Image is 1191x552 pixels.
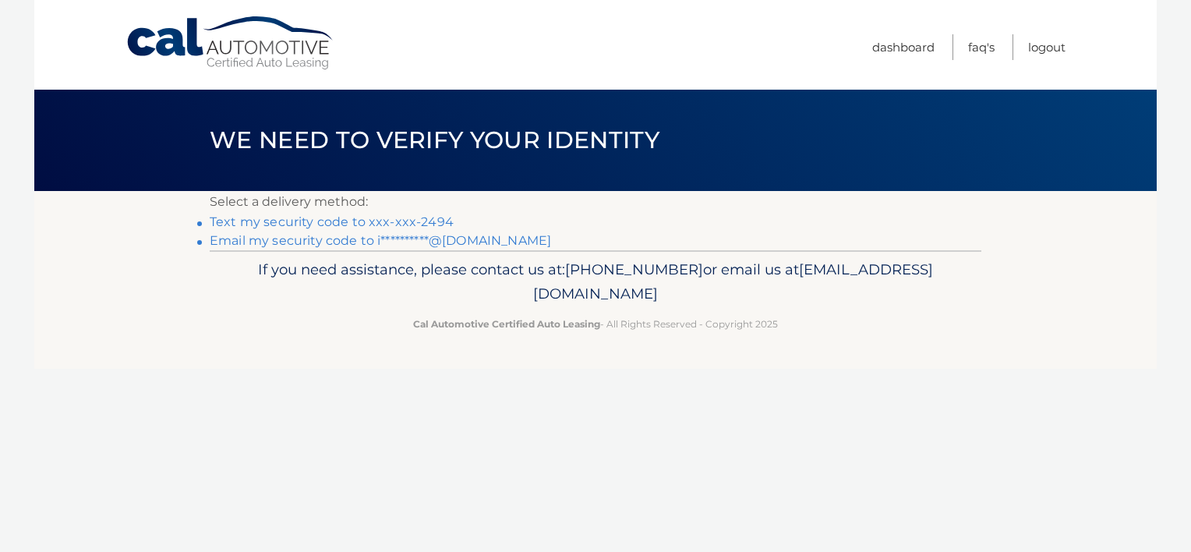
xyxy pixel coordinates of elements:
span: We need to verify your identity [210,126,659,154]
p: - All Rights Reserved - Copyright 2025 [220,316,971,332]
a: Dashboard [872,34,935,60]
a: Cal Automotive [125,16,336,71]
p: If you need assistance, please contact us at: or email us at [220,257,971,307]
a: FAQ's [968,34,995,60]
strong: Cal Automotive Certified Auto Leasing [413,318,600,330]
a: Email my security code to i**********@[DOMAIN_NAME] [210,233,551,248]
a: Logout [1028,34,1066,60]
span: [PHONE_NUMBER] [565,260,703,278]
a: Text my security code to xxx-xxx-2494 [210,214,454,229]
p: Select a delivery method: [210,191,981,213]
